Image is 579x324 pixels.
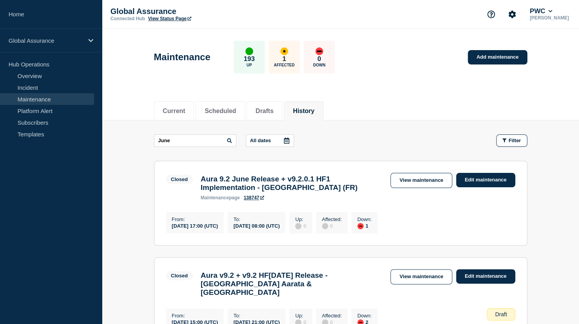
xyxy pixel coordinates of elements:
div: disabled [295,223,301,229]
h3: Aura v9.2 + v9.2 HF[DATE] Release - [GEOGRAPHIC_DATA] Aarata & [GEOGRAPHIC_DATA] [201,271,383,297]
div: [DATE] 17:00 (UTC) [172,222,218,229]
p: Affected : [322,216,342,222]
p: All dates [250,138,271,143]
button: Support [483,6,499,23]
input: Search maintenances [154,134,236,147]
div: Closed [171,273,188,279]
h1: Maintenance [154,52,210,63]
button: Drafts [255,108,273,115]
button: Account settings [504,6,520,23]
p: Up : [295,216,306,222]
a: View maintenance [390,269,452,284]
div: up [245,47,253,55]
h3: Aura 9.2 June Release + v9.2.0.1 HF1 Implementation - [GEOGRAPHIC_DATA] (FR) [201,175,383,192]
p: To : [233,313,280,319]
p: Down : [357,313,372,319]
div: 1 [357,222,372,229]
a: 138747 [244,195,264,200]
span: maintenance [201,195,229,200]
p: 193 [244,55,255,63]
p: Up : [295,313,306,319]
div: Draft [487,308,515,321]
div: down [315,47,323,55]
p: 1 [282,55,286,63]
div: Closed [171,176,188,182]
button: History [293,108,314,115]
p: [PERSON_NAME] [528,15,570,21]
p: Global Assurance [110,7,266,16]
p: From : [172,216,218,222]
button: Scheduled [205,108,236,115]
div: [DATE] 08:00 (UTC) [233,222,280,229]
p: From : [172,313,218,319]
div: 0 [295,222,306,229]
button: PWC [528,7,554,15]
a: Add maintenance [468,50,527,64]
p: page [201,195,240,200]
p: Down : [357,216,372,222]
p: Global Assurance [9,37,83,44]
a: Edit maintenance [456,269,515,284]
button: All dates [246,134,294,147]
div: affected [280,47,288,55]
a: View maintenance [390,173,452,188]
p: To : [233,216,280,222]
p: Affected : [322,313,342,319]
span: Filter [509,138,521,143]
p: Down [313,63,325,67]
div: 0 [322,222,342,229]
p: Connected Hub [110,16,145,21]
button: Filter [496,134,527,147]
a: Edit maintenance [456,173,515,187]
div: disabled [322,223,328,229]
button: Current [163,108,185,115]
a: View Status Page [148,16,191,21]
p: Up [247,63,252,67]
p: 0 [317,55,321,63]
div: down [357,223,364,229]
p: Affected [274,63,294,67]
